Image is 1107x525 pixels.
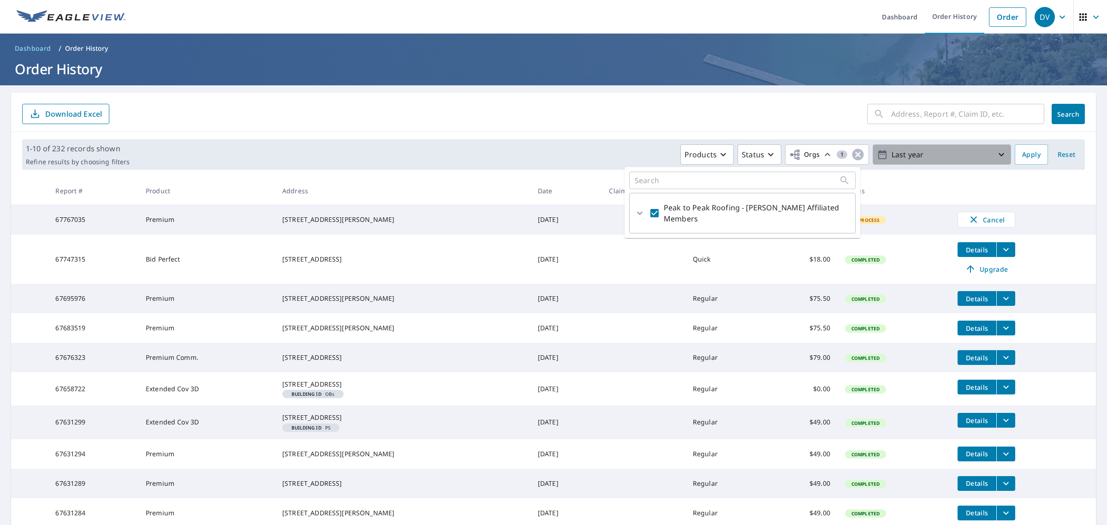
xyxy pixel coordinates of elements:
[11,41,1096,56] nav: breadcrumb
[26,143,130,154] p: 1-10 of 232 records shown
[738,144,781,165] button: Status
[292,425,321,430] em: Building ID
[996,413,1015,428] button: filesDropdownBtn-67631299
[958,380,996,394] button: detailsBtn-67658722
[963,449,991,458] span: Details
[530,284,602,313] td: [DATE]
[26,158,130,166] p: Refine results by choosing filters
[685,469,766,498] td: Regular
[837,151,847,158] span: 1
[846,325,885,332] span: Completed
[996,291,1015,306] button: filesDropdownBtn-67695976
[963,294,991,303] span: Details
[664,202,846,224] label: Peak to Peak Roofing - [PERSON_NAME] Affiliated Members
[685,372,766,406] td: Regular
[530,177,602,204] th: Date
[846,386,885,393] span: Completed
[963,324,991,333] span: Details
[48,343,138,372] td: 67676323
[766,406,838,439] td: $49.00
[846,257,885,263] span: Completed
[11,60,1096,78] h1: Order History
[684,149,717,160] p: Products
[138,235,275,284] td: Bid Perfect
[48,406,138,439] td: 67631299
[530,235,602,284] td: [DATE]
[530,372,602,406] td: [DATE]
[766,372,838,406] td: $0.00
[45,109,102,119] p: Download Excel
[282,479,523,488] div: [STREET_ADDRESS]
[1059,110,1077,119] span: Search
[958,321,996,335] button: detailsBtn-67683519
[846,355,885,361] span: Completed
[282,449,523,459] div: [STREET_ADDRESS][PERSON_NAME]
[958,291,996,306] button: detailsBtn-67695976
[785,144,869,165] button: Orgs1
[958,413,996,428] button: detailsBtn-67631299
[48,284,138,313] td: 67695976
[685,439,766,469] td: Regular
[958,447,996,461] button: detailsBtn-67631294
[680,144,734,165] button: Products
[138,204,275,235] td: Premium
[963,263,1010,274] span: Upgrade
[292,392,321,396] em: Building ID
[48,235,138,284] td: 67747315
[48,469,138,498] td: 67631289
[15,44,51,53] span: Dashboard
[48,204,138,235] td: 67767035
[1015,144,1048,165] button: Apply
[48,313,138,343] td: 67683519
[838,177,950,204] th: Status
[282,294,523,303] div: [STREET_ADDRESS][PERSON_NAME]
[17,10,125,24] img: EV Logo
[138,469,275,498] td: Premium
[766,313,838,343] td: $75.50
[996,242,1015,257] button: filesDropdownBtn-67747315
[1055,149,1077,161] span: Reset
[282,508,523,518] div: [STREET_ADDRESS][PERSON_NAME]
[282,380,523,389] div: [STREET_ADDRESS]
[138,343,275,372] td: Premium Comm.
[685,343,766,372] td: Regular
[530,469,602,498] td: [DATE]
[685,235,766,284] td: Quick
[963,416,991,425] span: Details
[967,214,1006,225] span: Cancel
[766,439,838,469] td: $49.00
[275,177,530,204] th: Address
[48,439,138,469] td: 67631294
[789,149,820,161] span: Orgs
[846,217,886,223] span: In Process
[1052,144,1081,165] button: Reset
[963,245,991,254] span: Details
[282,255,523,264] div: [STREET_ADDRESS]
[958,212,1015,227] button: Cancel
[685,406,766,439] td: Regular
[742,149,764,160] p: Status
[138,177,275,204] th: Product
[1035,7,1055,27] div: DV
[996,321,1015,335] button: filesDropdownBtn-67683519
[11,41,55,56] a: Dashboard
[846,296,885,302] span: Completed
[989,7,1026,27] a: Order
[963,479,991,488] span: Details
[766,235,838,284] td: $18.00
[530,406,602,439] td: [DATE]
[1022,149,1041,161] span: Apply
[958,506,996,520] button: detailsBtn-67631284
[963,508,991,517] span: Details
[601,177,685,204] th: Claim ID
[958,242,996,257] button: detailsBtn-67747315
[766,284,838,313] td: $75.50
[846,451,885,458] span: Completed
[530,439,602,469] td: [DATE]
[888,147,996,163] p: Last year
[138,313,275,343] td: Premium
[138,406,275,439] td: Extended Cov 3D
[282,413,523,422] div: [STREET_ADDRESS]
[958,350,996,365] button: detailsBtn-67676323
[846,420,885,426] span: Completed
